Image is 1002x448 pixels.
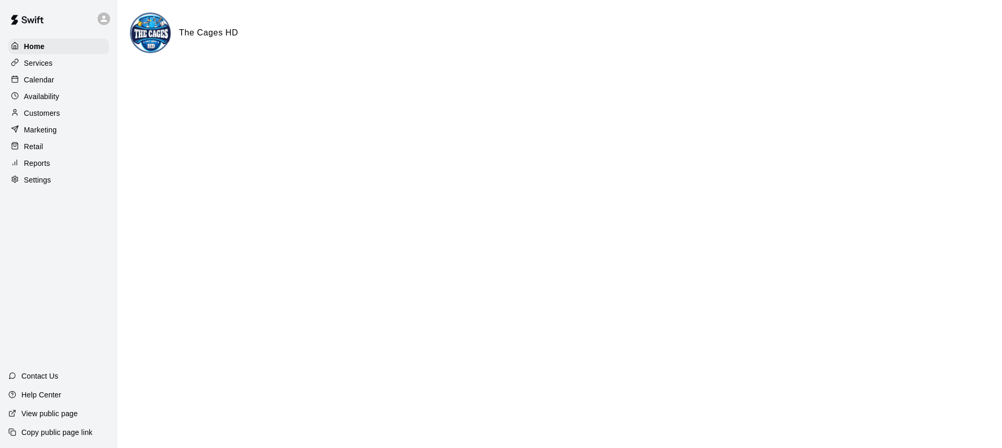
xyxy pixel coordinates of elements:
[8,122,109,138] a: Marketing
[132,14,171,53] img: The Cages HD logo
[24,125,57,135] p: Marketing
[8,155,109,171] a: Reports
[21,427,92,438] p: Copy public page link
[24,175,51,185] p: Settings
[8,105,109,121] a: Customers
[21,371,58,381] p: Contact Us
[8,39,109,54] a: Home
[24,108,60,118] p: Customers
[8,139,109,154] a: Retail
[179,26,238,40] h6: The Cages HD
[24,158,50,168] p: Reports
[21,408,78,419] p: View public page
[8,89,109,104] a: Availability
[8,55,109,71] a: Services
[24,41,45,52] p: Home
[24,58,53,68] p: Services
[21,390,61,400] p: Help Center
[8,172,109,188] a: Settings
[24,75,54,85] p: Calendar
[8,72,109,88] a: Calendar
[24,91,59,102] p: Availability
[24,141,43,152] p: Retail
